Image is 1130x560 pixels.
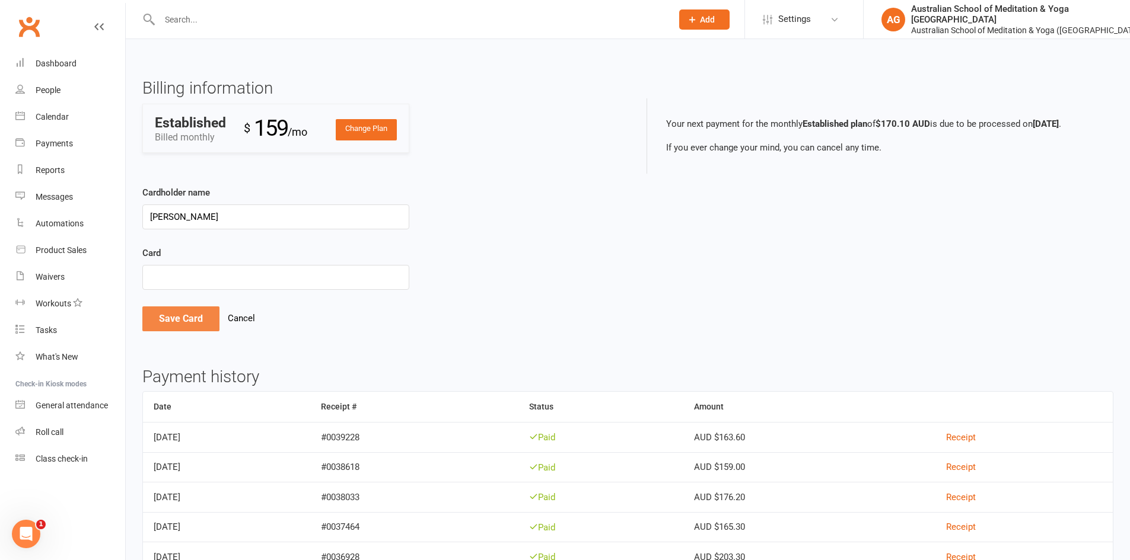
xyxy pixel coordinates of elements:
[778,6,811,33] span: Settings
[700,15,715,24] span: Add
[683,452,935,482] td: AUD $159.00
[518,482,683,512] td: Paid
[36,165,65,175] div: Reports
[228,313,255,324] a: Cancel
[15,446,125,472] a: Class kiosk mode
[15,344,125,370] a: What's New
[143,422,310,452] td: [DATE]
[36,352,78,361] div: What's New
[244,121,249,135] sup: $
[946,492,976,503] a: Receipt
[36,219,84,228] div: Automations
[15,237,125,264] a: Product Sales
[36,139,73,148] div: Payments
[683,392,935,422] th: Amount
[150,273,402,283] iframe: Secure card payment input frame
[15,130,125,157] a: Payments
[36,427,63,437] div: Roll call
[310,512,518,542] td: #0037464
[518,512,683,542] td: Paid
[142,79,619,98] h3: Billing information
[946,462,976,472] a: Receipt
[803,119,867,129] b: Established plan
[1033,119,1059,129] b: [DATE]
[336,119,397,140] a: Change Plan
[142,246,161,260] label: Card
[683,422,935,452] td: AUD $163.60
[36,454,88,463] div: Class check-in
[14,12,44,41] a: Clubworx
[244,110,307,146] div: 159
[310,482,518,512] td: #0038033
[36,325,57,335] div: Tasks
[15,264,125,290] a: Waivers
[310,452,518,482] td: #0038618
[683,482,935,512] td: AUD $176.20
[36,245,87,255] div: Product Sales
[36,192,73,201] div: Messages
[518,392,683,422] th: Status
[143,452,310,482] td: [DATE]
[156,11,664,28] input: Search...
[15,157,125,184] a: Reports
[155,116,226,130] div: Established
[683,512,935,542] td: AUD $165.30
[15,419,125,446] a: Roll call
[36,112,69,121] div: Calendar
[12,520,40,548] iframe: Intercom live chat
[15,392,125,419] a: General attendance kiosk mode
[15,184,125,210] a: Messages
[143,392,310,422] th: Date
[15,317,125,344] a: Tasks
[143,482,310,512] td: [DATE]
[15,210,125,237] a: Automations
[36,85,61,95] div: People
[15,290,125,317] a: Workouts
[881,8,905,31] div: AG
[288,126,307,138] span: /mo
[518,422,683,452] td: Paid
[946,521,976,532] a: Receipt
[36,520,46,529] span: 1
[666,117,1095,131] p: Your next payment for the monthly of is due to be processed on .
[36,299,71,308] div: Workouts
[142,368,1113,386] h3: Payment history
[155,116,244,145] div: Billed monthly
[679,9,730,30] button: Add
[36,272,65,281] div: Waivers
[15,50,125,77] a: Dashboard
[142,306,219,331] button: Save Card
[15,104,125,130] a: Calendar
[36,59,77,68] div: Dashboard
[310,422,518,452] td: #0039228
[142,185,210,200] label: Cardholder name
[15,77,125,104] a: People
[518,452,683,482] td: Paid
[36,401,108,410] div: General attendance
[666,140,1095,155] p: If you ever change your mind, you can cancel any time.
[946,432,976,443] a: Receipt
[310,392,518,422] th: Receipt #
[143,512,310,542] td: [DATE]
[876,119,930,129] b: $170.10 AUD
